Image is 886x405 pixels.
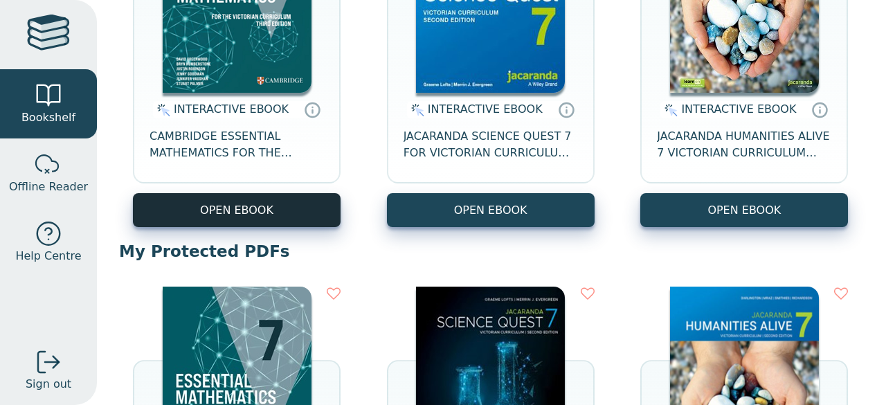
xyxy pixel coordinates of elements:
[657,128,831,161] span: JACARANDA HUMANITIES ALIVE 7 VICTORIAN CURRICULUM LEARNON EBOOK 2E
[133,193,341,227] button: OPEN EBOOK
[153,102,170,118] img: interactive.svg
[21,109,75,126] span: Bookshelf
[150,128,324,161] span: CAMBRIDGE ESSENTIAL MATHEMATICS FOR THE VICTORIAN CURRICULUM YEAR 7 EBOOK 3E
[26,376,71,393] span: Sign out
[660,102,678,118] img: interactive.svg
[9,179,88,195] span: Offline Reader
[407,102,424,118] img: interactive.svg
[119,241,864,262] p: My Protected PDFs
[428,102,543,116] span: INTERACTIVE EBOOK
[811,101,828,118] a: Interactive eBooks are accessed online via the publisher’s portal. They contain interactive resou...
[304,101,320,118] a: Interactive eBooks are accessed online via the publisher’s portal. They contain interactive resou...
[174,102,289,116] span: INTERACTIVE EBOOK
[404,128,578,161] span: JACARANDA SCIENCE QUEST 7 FOR VICTORIAN CURRICULUM LEARNON 2E EBOOK
[15,248,81,264] span: Help Centre
[681,102,796,116] span: INTERACTIVE EBOOK
[640,193,848,227] button: OPEN EBOOK
[387,193,595,227] button: OPEN EBOOK
[558,101,575,118] a: Interactive eBooks are accessed online via the publisher’s portal. They contain interactive resou...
